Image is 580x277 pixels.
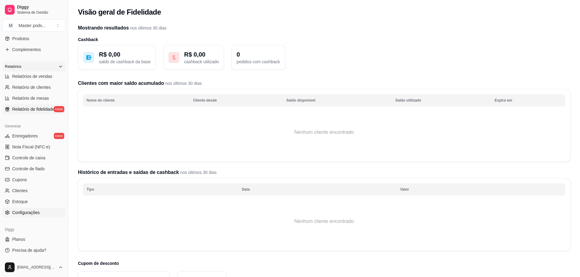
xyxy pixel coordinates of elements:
button: [EMAIL_ADDRESS][DOMAIN_NAME] [2,260,65,275]
span: Relatório de clientes [12,84,51,90]
span: Planos [12,236,25,242]
span: Cupons [12,177,27,183]
a: Relatório de clientes [2,82,65,92]
a: Estoque [2,197,65,206]
span: Controle de fiado [12,166,45,172]
th: Valor [396,183,565,196]
a: Controle de fiado [2,164,65,174]
span: Entregadores [12,133,38,139]
div: Diggy [2,225,65,234]
a: Relatório de mesas [2,93,65,103]
th: Data [238,183,396,196]
td: Nenhum cliente encontrado [83,197,565,246]
span: Relatórios de vendas [12,73,52,79]
button: R$ 0,00cashback utilizado [163,45,224,70]
p: 0 [237,50,280,59]
span: Produtos [12,36,29,42]
div: Gerenciar [2,121,65,131]
span: Complementos [12,47,41,53]
th: Nome do cliente [83,94,189,106]
h2: Clientes com maior saldo acumulado [78,80,570,87]
p: saldo de cashback da base [99,59,151,65]
h2: Histórico de entradas e saídas de cashback [78,169,570,176]
a: Cupons [2,175,65,185]
span: Relatórios [5,64,21,69]
span: Diggy [17,5,63,10]
th: Tipo [83,183,238,196]
p: R$ 0,00 [99,50,151,59]
a: Planos [2,234,65,244]
span: Controle de caixa [12,155,45,161]
span: Relatório de fidelidade [12,106,54,112]
a: Controle de caixa [2,153,65,163]
span: Estoque [12,199,28,205]
a: Relatórios de vendas [2,71,65,81]
span: Clientes [12,188,28,194]
span: nos últimos 30 dias [164,81,202,86]
th: Saldo disponível [283,94,392,106]
h2: Visão geral de Fidelidade [78,7,161,17]
p: pedidos com cashback [237,59,280,65]
h3: Cupom de desconto [78,260,570,266]
span: nos últimos 30 dias [129,26,167,30]
a: Entregadoresnovo [2,131,65,141]
span: Nota Fiscal (NFC-e) [12,144,50,150]
p: R$ 0,00 [184,50,219,59]
a: Clientes [2,186,65,196]
span: Precisa de ajuda? [12,247,46,253]
span: nos últimos 30 dias [179,170,217,175]
span: Configurações [12,209,40,216]
a: Precisa de ajuda? [2,245,65,255]
span: Sistema de Gestão [17,10,63,15]
button: Select a team [2,19,65,32]
th: Cliente desde [189,94,283,106]
th: Expira em [491,94,565,106]
p: cashback utilizado [184,59,219,65]
a: Produtos [2,34,65,43]
a: Complementos [2,45,65,54]
h3: Cashback [78,36,570,43]
a: DiggySistema de Gestão [2,2,65,17]
a: Nota Fiscal (NFC-e) [2,142,65,152]
span: Relatório de mesas [12,95,49,101]
span: M [8,23,14,29]
span: [EMAIL_ADDRESS][DOMAIN_NAME] [17,265,56,270]
td: Nenhum cliente encontrado [83,108,565,157]
th: Saldo utilizado [392,94,491,106]
h2: Mostrando resultados [78,24,570,32]
a: Relatório de fidelidadenovo [2,104,65,114]
a: Configurações [2,208,65,217]
div: Master pods ... [19,23,46,29]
